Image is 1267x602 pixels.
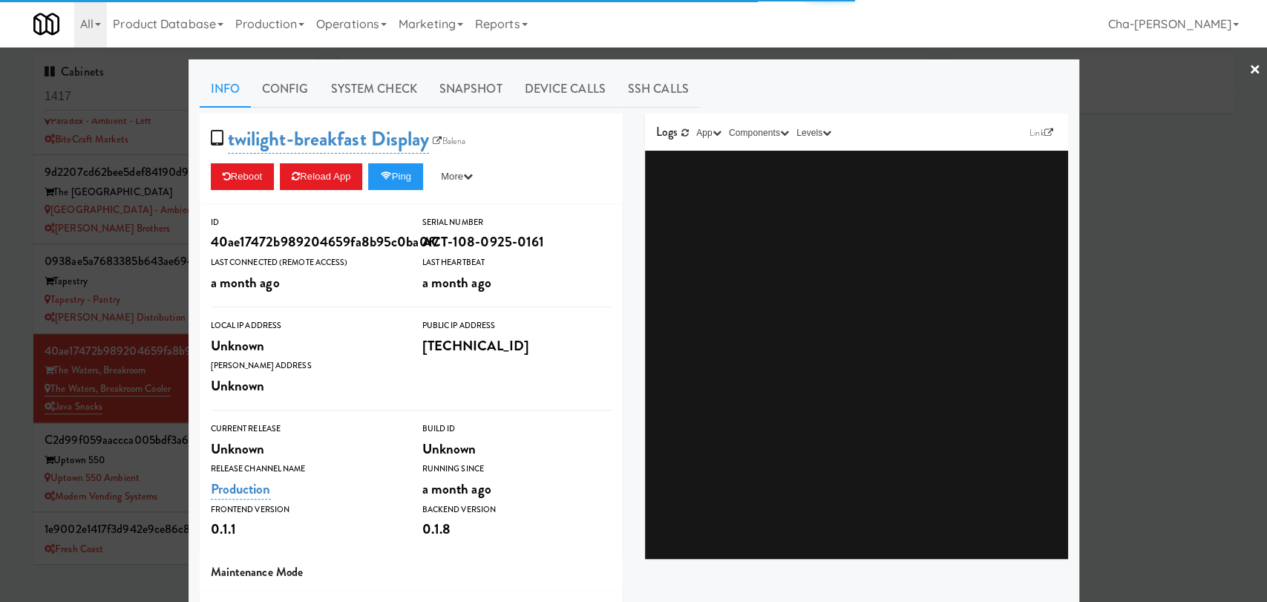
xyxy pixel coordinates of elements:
button: Levels [793,125,835,140]
div: Serial Number [422,215,612,230]
span: Logs [656,123,678,140]
div: Public IP Address [422,318,612,333]
div: ID [211,215,400,230]
div: 0.1.8 [422,517,612,542]
div: Unknown [211,333,400,359]
div: [PERSON_NAME] Address [211,359,400,373]
div: 40ae17472b989204659fa8b95c0ba0f7 [211,229,400,255]
div: Release Channel Name [211,462,400,477]
span: a month ago [422,272,491,292]
div: Unknown [211,373,400,399]
button: Reload App [280,163,362,190]
a: Info [200,71,251,108]
a: × [1249,48,1261,94]
a: twilight-breakfast Display [228,125,430,154]
a: Device Calls [514,71,617,108]
a: Snapshot [428,71,514,108]
div: Backend Version [422,503,612,517]
button: App [693,125,725,140]
div: Unknown [422,436,612,462]
a: Link [1026,125,1057,140]
a: Balena [429,134,469,148]
a: SSH Calls [617,71,700,108]
div: Current Release [211,422,400,436]
div: Build Id [422,422,612,436]
button: Ping [368,163,423,190]
img: Micromart [33,11,59,37]
div: [TECHNICAL_ID] [422,333,612,359]
div: Unknown [211,436,400,462]
button: More [429,163,485,190]
div: 0.1.1 [211,517,400,542]
span: Maintenance Mode [211,563,304,580]
a: Production [211,479,271,500]
div: Local IP Address [211,318,400,333]
div: Last Connected (Remote Access) [211,255,400,270]
div: Frontend Version [211,503,400,517]
div: Last Heartbeat [422,255,612,270]
a: Config [251,71,320,108]
button: Components [725,125,793,140]
div: Running Since [422,462,612,477]
a: System Check [320,71,428,108]
span: a month ago [211,272,280,292]
button: Reboot [211,163,275,190]
span: a month ago [422,479,491,499]
div: ACT-108-0925-0161 [422,229,612,255]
